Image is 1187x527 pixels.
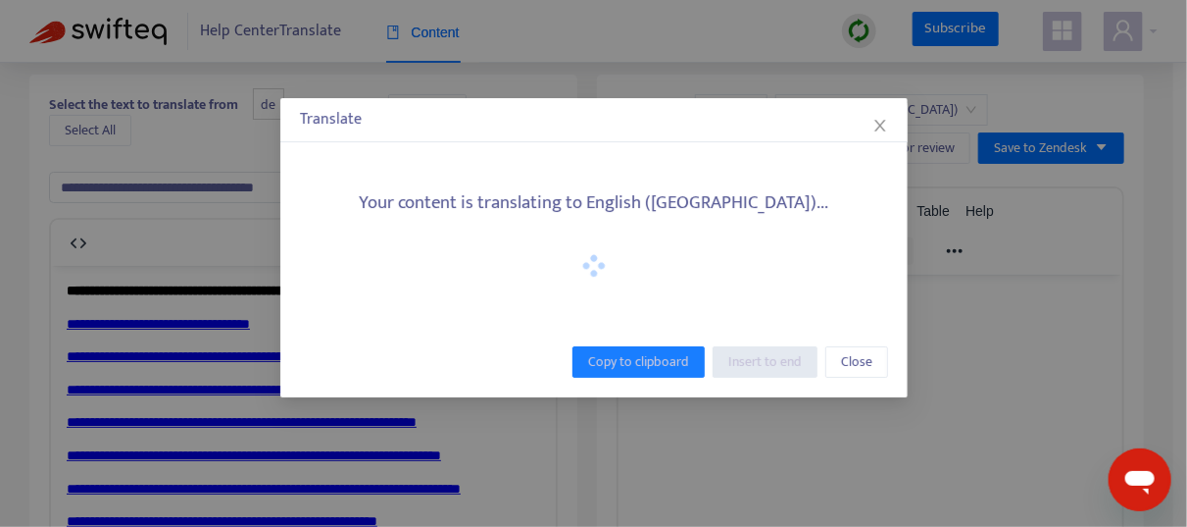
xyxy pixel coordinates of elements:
[300,192,888,215] h5: Your content is translating to English ([GEOGRAPHIC_DATA])...
[869,115,891,136] button: Close
[713,346,817,378] button: Insert to end
[825,346,888,378] button: Close
[841,351,872,373] span: Close
[572,346,705,378] button: Copy to clipboard
[1109,448,1171,511] iframe: Schaltfläche zum Öffnen des Messaging-Fensters
[16,16,489,35] body: Rich Text Area. Press ALT-0 for help.
[300,108,888,132] div: Translate
[872,118,888,133] span: close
